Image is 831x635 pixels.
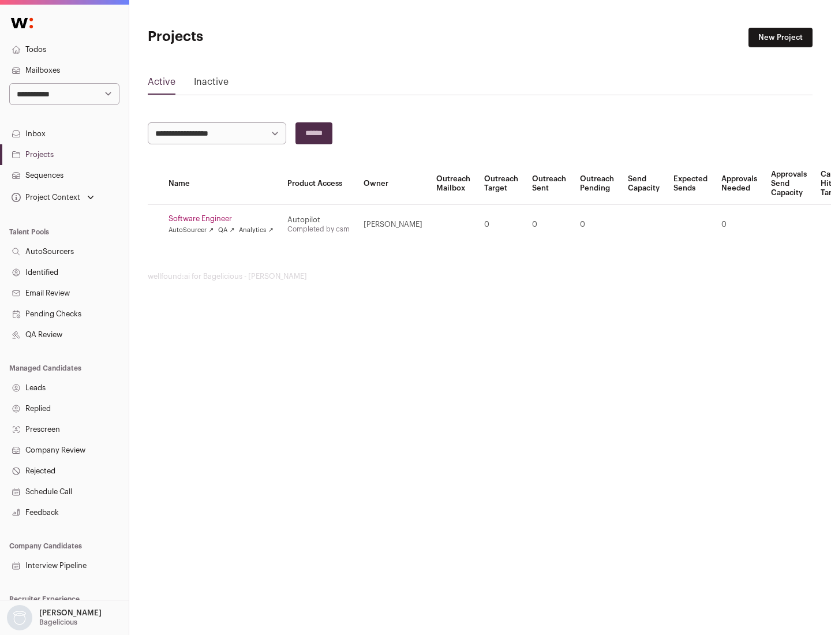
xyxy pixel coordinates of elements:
[280,163,357,205] th: Product Access
[148,28,369,46] h1: Projects
[9,189,96,206] button: Open dropdown
[5,12,39,35] img: Wellfound
[287,215,350,225] div: Autopilot
[7,605,32,630] img: nopic.png
[218,226,234,235] a: QA ↗
[39,618,77,627] p: Bagelicious
[5,605,104,630] button: Open dropdown
[39,608,102,618] p: [PERSON_NAME]
[621,163,667,205] th: Send Capacity
[573,163,621,205] th: Outreach Pending
[194,75,229,94] a: Inactive
[148,272,813,281] footer: wellfound:ai for Bagelicious - [PERSON_NAME]
[477,163,525,205] th: Outreach Target
[525,163,573,205] th: Outreach Sent
[239,226,273,235] a: Analytics ↗
[573,205,621,245] td: 0
[714,205,764,245] td: 0
[667,163,714,205] th: Expected Sends
[169,226,214,235] a: AutoSourcer ↗
[748,28,813,47] a: New Project
[477,205,525,245] td: 0
[9,193,80,202] div: Project Context
[714,163,764,205] th: Approvals Needed
[357,205,429,245] td: [PERSON_NAME]
[287,226,350,233] a: Completed by csm
[357,163,429,205] th: Owner
[148,75,175,94] a: Active
[429,163,477,205] th: Outreach Mailbox
[764,163,814,205] th: Approvals Send Capacity
[525,205,573,245] td: 0
[162,163,280,205] th: Name
[169,214,274,223] a: Software Engineer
